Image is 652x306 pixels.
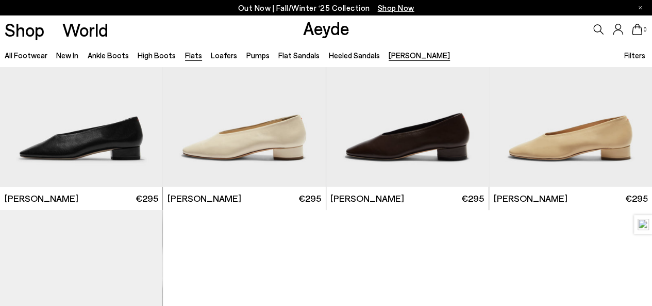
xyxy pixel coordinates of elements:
a: 0 [632,24,642,35]
span: [PERSON_NAME] [5,192,78,205]
span: [PERSON_NAME] [493,192,567,205]
a: [PERSON_NAME] €295 [326,187,489,210]
span: Navigate to /collections/new-in [378,3,414,12]
p: Out Now | Fall/Winter ‘25 Collection [238,2,414,14]
span: €295 [136,192,158,205]
a: High Boots [138,51,176,60]
span: €295 [461,192,484,205]
a: Pumps [246,51,269,60]
a: World [62,21,108,39]
a: [PERSON_NAME] [389,51,450,60]
span: Filters [624,51,645,60]
a: Flat Sandals [278,51,320,60]
a: Shop [5,21,44,39]
span: [PERSON_NAME] [330,192,404,205]
a: Flats [185,51,202,60]
a: Heeled Sandals [328,51,379,60]
span: €295 [625,192,647,205]
a: All Footwear [5,51,47,60]
span: [PERSON_NAME] [168,192,241,205]
a: Ankle Boots [88,51,129,60]
a: Loafers [211,51,237,60]
a: Aeyde [303,17,349,39]
a: New In [56,51,78,60]
a: [PERSON_NAME] €295 [489,187,652,210]
a: [PERSON_NAME] €295 [163,187,325,210]
span: €295 [298,192,321,205]
span: 0 [642,27,647,33]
